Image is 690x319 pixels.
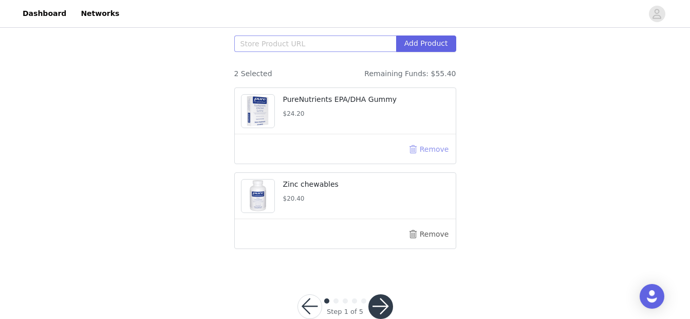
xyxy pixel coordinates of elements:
div: Step 1 of 5 [327,307,363,317]
span: Remaining Funds: $55.40 [364,68,456,79]
div: avatar [652,6,662,22]
a: Networks [74,2,125,25]
p: Zinc chewables [283,179,450,190]
a: Dashboard [16,2,72,25]
input: Store Product URL [234,36,396,52]
img: product image [241,180,274,212]
span: 2 Selected [234,68,272,79]
h5: $24.20 [283,109,450,118]
div: Open Intercom Messenger [640,284,664,309]
p: PureNutrients EPA/DHA Gummy [283,94,450,105]
button: Remove [408,141,450,157]
img: product image [241,95,274,128]
button: Remove [408,226,450,242]
h5: $20.40 [283,194,450,203]
button: Add Product [396,36,456,52]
